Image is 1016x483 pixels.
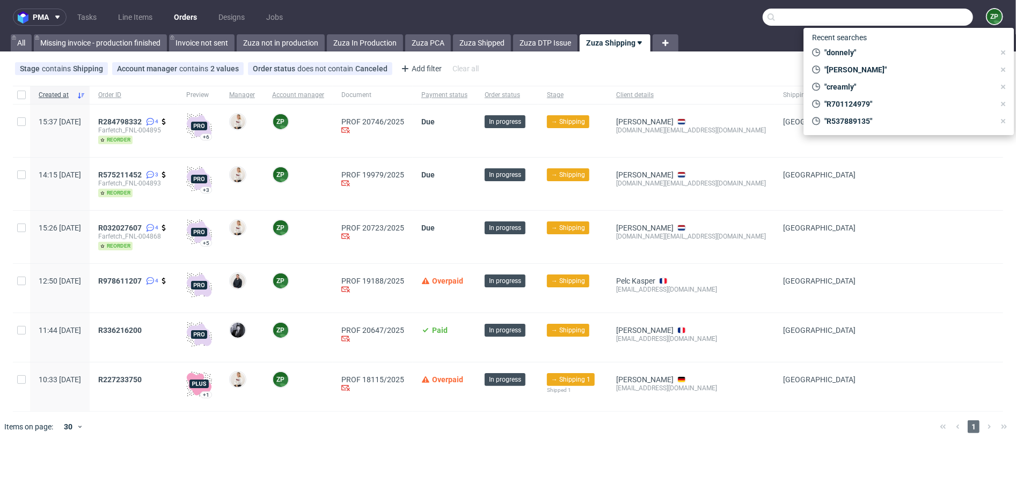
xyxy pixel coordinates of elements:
figcaption: ZP [987,9,1002,24]
span: R032027607 [98,224,142,232]
a: R284798332 [98,117,144,126]
div: Shipping [73,64,103,73]
span: 14:15 [DATE] [39,170,81,179]
span: → Shipping [551,325,585,335]
div: [EMAIL_ADDRESS][DOMAIN_NAME] [616,384,766,392]
figcaption: ZP [273,220,288,235]
a: Orders [167,9,203,26]
a: All [11,34,32,51]
span: Manager [229,91,255,100]
span: 12:50 [DATE] [39,277,81,285]
img: Mari Fok [230,220,245,235]
span: "creamly" [821,81,995,92]
a: 4 [144,277,158,285]
a: PROF 20723/2025 [341,224,404,232]
span: R336216200 [98,326,142,335]
span: R978611207 [98,277,142,285]
div: Add filter [397,60,444,77]
span: Payment status [421,91,467,100]
span: "R537889135" [821,116,995,127]
div: 30 [57,419,77,434]
span: Order status [253,64,297,73]
a: PROF 20647/2025 [341,326,404,335]
span: 15:26 [DATE] [39,224,81,232]
span: [GEOGRAPHIC_DATA] [783,326,856,335]
figcaption: ZP [273,372,288,387]
span: 4 [155,224,158,232]
span: 10:33 [DATE] [39,375,81,384]
span: In progress [489,223,521,233]
a: [PERSON_NAME] [616,170,674,179]
a: Jobs [260,9,289,26]
span: 4 [155,117,158,126]
a: Zuza not in production [237,34,325,51]
span: Paid [432,326,448,335]
a: Zuza Shipped [453,34,511,51]
span: 15:37 [DATE] [39,117,81,126]
span: R227233750 [98,375,142,384]
span: "[PERSON_NAME]" [821,64,995,75]
figcaption: ZP [273,273,288,288]
a: PROF 18115/2025 [341,375,404,384]
span: Due [421,170,435,179]
div: +1 [203,392,209,398]
span: Due [421,117,435,126]
span: Items on page: [4,421,53,432]
span: "donnely" [821,47,995,58]
div: Canceled [355,64,388,73]
a: R575211452 [98,170,144,179]
span: 3 [155,170,158,179]
div: +6 [203,134,209,140]
span: "R701124979" [821,99,995,109]
span: [GEOGRAPHIC_DATA] [783,170,856,179]
span: → Shipping 1 [551,375,590,384]
span: In progress [489,276,521,286]
span: Stage [547,91,599,100]
span: Recent searches [808,29,871,46]
div: [DOMAIN_NAME][EMAIL_ADDRESS][DOMAIN_NAME] [616,232,766,241]
img: pro-icon.017ec5509f39f3e742e3.png [186,272,212,298]
a: [PERSON_NAME] [616,117,674,126]
a: R978611207 [98,277,144,285]
a: Line Items [112,9,159,26]
span: 4 [155,277,158,285]
a: 4 [144,117,158,126]
figcaption: ZP [273,323,288,338]
span: → Shipping [551,223,585,233]
img: plus-icon.676465ae8f3a83198b3f.png [186,371,212,397]
span: 1 [968,420,980,433]
div: [EMAIL_ADDRESS][DOMAIN_NAME] [616,285,766,294]
a: R032027607 [98,224,144,232]
a: PROF 20746/2025 [341,117,404,126]
span: In progress [489,170,521,180]
a: Pelc Kasper [616,277,655,285]
div: [DOMAIN_NAME][EMAIL_ADDRESS][DOMAIN_NAME] [616,126,766,135]
span: contains [42,64,73,73]
a: Zuza In Production [327,34,403,51]
span: → Shipping [551,117,585,127]
figcaption: ZP [273,114,288,129]
img: pro-icon.017ec5509f39f3e742e3.png [186,219,212,245]
span: Due [421,224,435,232]
a: PROF 19188/2025 [341,277,404,285]
span: In progress [489,375,521,384]
div: [EMAIL_ADDRESS][DOMAIN_NAME] [616,335,766,343]
span: [GEOGRAPHIC_DATA] [783,375,856,384]
a: Tasks [71,9,103,26]
a: PROF 19979/2025 [341,170,404,179]
button: pma [13,9,67,26]
span: R575211452 [98,170,142,179]
span: Preview [186,91,212,100]
a: [PERSON_NAME] [616,375,674,384]
img: pro-icon.017ec5509f39f3e742e3.png [186,166,212,192]
a: Zuza Shipping [580,34,650,51]
div: Clear all [450,61,481,76]
span: Farfetch_FNL-004893 [98,179,169,188]
span: reorder [98,189,133,197]
a: Zuza DTP Issue [513,34,578,51]
span: In progress [489,117,521,127]
span: R284798332 [98,117,142,126]
figcaption: ZP [273,167,288,182]
img: Mari Fok [230,167,245,182]
span: In progress [489,325,521,335]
